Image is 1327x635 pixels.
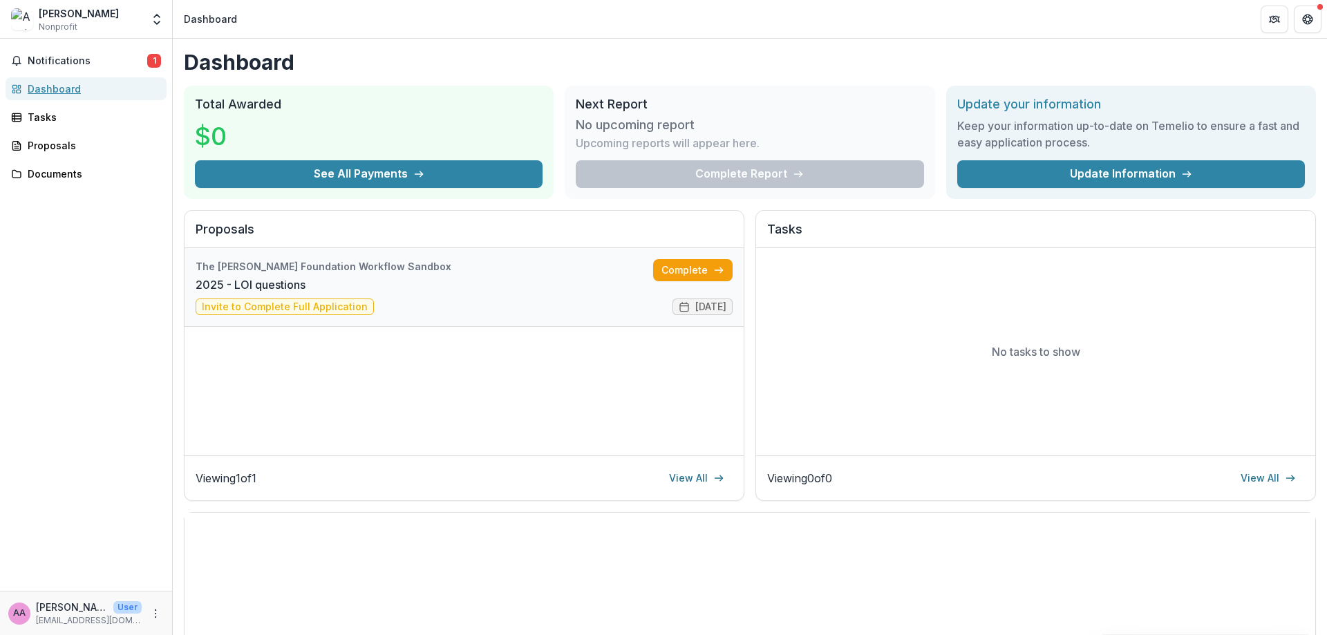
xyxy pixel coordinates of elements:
[11,8,33,30] img: Annie Test
[6,50,167,72] button: Notifications1
[147,54,161,68] span: 1
[184,50,1316,75] h1: Dashboard
[196,276,305,293] a: 2025 - LOI questions
[36,614,142,627] p: [EMAIL_ADDRESS][DOMAIN_NAME]
[28,167,156,181] div: Documents
[28,55,147,67] span: Notifications
[957,160,1305,188] a: Update Information
[992,343,1080,360] p: No tasks to show
[957,117,1305,151] h3: Keep your information up-to-date on Temelio to ensure a fast and easy application process.
[576,97,923,112] h2: Next Report
[113,601,142,614] p: User
[195,117,299,155] h3: $0
[661,467,733,489] a: View All
[196,222,733,248] h2: Proposals
[767,222,1304,248] h2: Tasks
[36,600,108,614] p: [PERSON_NAME]
[957,97,1305,112] h2: Update your information
[576,117,695,133] h3: No upcoming report
[39,6,119,21] div: [PERSON_NAME]
[147,605,164,622] button: More
[6,77,167,100] a: Dashboard
[39,21,77,33] span: Nonprofit
[6,134,167,157] a: Proposals
[6,106,167,129] a: Tasks
[196,470,256,486] p: Viewing 1 of 1
[1261,6,1288,33] button: Partners
[28,110,156,124] div: Tasks
[653,259,733,281] a: Complete
[147,6,167,33] button: Open entity switcher
[13,609,26,618] div: Annie Axe
[195,160,543,188] button: See All Payments
[6,162,167,185] a: Documents
[1294,6,1321,33] button: Get Help
[767,470,832,486] p: Viewing 0 of 0
[576,135,760,151] p: Upcoming reports will appear here.
[178,9,243,29] nav: breadcrumb
[195,97,543,112] h2: Total Awarded
[28,82,156,96] div: Dashboard
[184,12,237,26] div: Dashboard
[1232,467,1304,489] a: View All
[28,138,156,153] div: Proposals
